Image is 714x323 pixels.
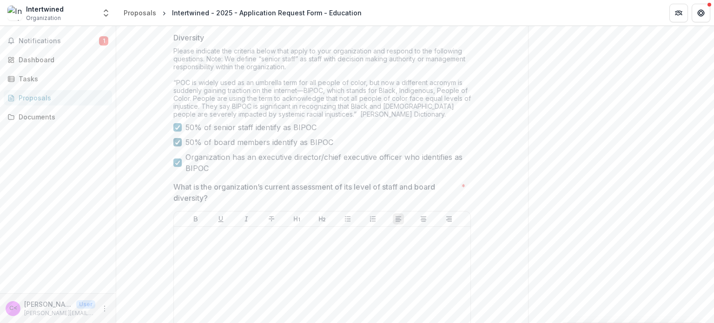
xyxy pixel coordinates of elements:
[172,8,362,18] div: Intertwined - 2025 - Application Request Form - Education
[241,213,252,224] button: Italicize
[120,6,160,20] a: Proposals
[173,32,204,43] p: Diversity
[120,6,365,20] nav: breadcrumb
[173,181,457,204] p: What is the organization’s current assessment of its level of staff and board diversity?
[692,4,710,22] button: Get Help
[19,93,105,103] div: Proposals
[185,122,317,133] span: 50% of senior staff identify as BIPOC
[190,213,201,224] button: Bold
[4,90,112,105] a: Proposals
[4,109,112,125] a: Documents
[4,71,112,86] a: Tasks
[185,152,471,174] span: Organization has an executive director/chief executive officer who identifies as BIPOC
[266,213,277,224] button: Strike
[4,33,112,48] button: Notifications1
[393,213,404,224] button: Align Left
[185,137,333,148] span: 50% of board members identify as BIPOC
[443,213,455,224] button: Align Right
[4,52,112,67] a: Dashboard
[418,213,429,224] button: Align Center
[669,4,688,22] button: Partners
[99,4,112,22] button: Open entity switcher
[7,6,22,20] img: Intertwined
[19,55,105,65] div: Dashboard
[9,305,17,311] div: Cheronda Bryan <cheronda.bryan@liveintertwined.org>
[317,213,328,224] button: Heading 2
[76,300,95,309] p: User
[342,213,353,224] button: Bullet List
[26,4,64,14] div: Intertwined
[24,299,73,309] p: [PERSON_NAME] <[PERSON_NAME][EMAIL_ADDRESS][PERSON_NAME][DOMAIN_NAME]>
[19,37,99,45] span: Notifications
[99,36,108,46] span: 1
[99,303,110,314] button: More
[367,213,378,224] button: Ordered List
[19,112,105,122] div: Documents
[173,47,471,122] div: Please indicate the criteria below that apply to your organization and respond to the following q...
[291,213,303,224] button: Heading 1
[24,309,95,317] p: [PERSON_NAME][EMAIL_ADDRESS][PERSON_NAME][DOMAIN_NAME]
[215,213,226,224] button: Underline
[124,8,156,18] div: Proposals
[26,14,61,22] span: Organization
[19,74,105,84] div: Tasks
